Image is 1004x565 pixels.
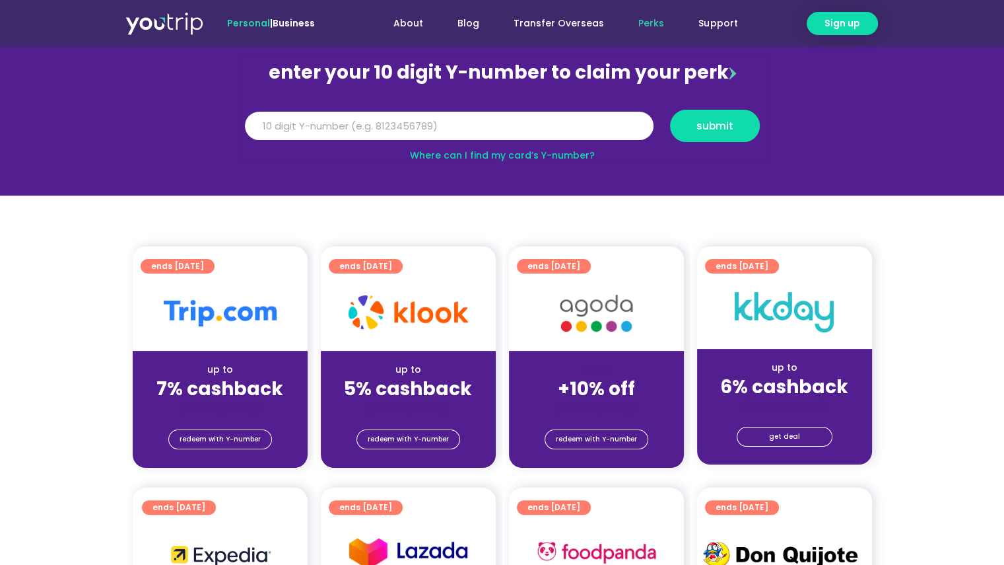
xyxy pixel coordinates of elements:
span: ends [DATE] [527,259,580,274]
div: enter your 10 digit Y-number to claim your perk [238,56,766,90]
a: get deal [737,427,832,447]
div: (for stays only) [143,401,297,415]
a: Sign up [807,12,878,35]
span: ends [DATE] [339,500,392,515]
a: Where can I find my card’s Y-number? [410,149,595,162]
span: Sign up [824,17,860,30]
a: ends [DATE] [705,500,779,515]
span: get deal [769,428,800,446]
a: Support [681,11,754,36]
span: Personal [227,17,270,30]
a: ends [DATE] [329,259,403,274]
div: up to [331,363,485,377]
span: redeem with Y-number [180,430,261,449]
a: Perks [621,11,681,36]
div: up to [708,361,861,375]
a: ends [DATE] [142,500,216,515]
span: ends [DATE] [716,259,768,274]
span: up to [584,363,609,376]
span: ends [DATE] [716,500,768,515]
a: redeem with Y-number [168,430,272,449]
div: (for stays only) [331,401,485,415]
span: redeem with Y-number [556,430,637,449]
span: ends [DATE] [339,259,392,274]
span: | [227,17,315,30]
span: redeem with Y-number [368,430,449,449]
a: Transfer Overseas [496,11,621,36]
strong: 6% cashback [720,374,848,400]
a: ends [DATE] [141,259,215,274]
div: up to [143,363,297,377]
a: redeem with Y-number [356,430,460,449]
div: (for stays only) [708,399,861,413]
form: Y Number [245,110,760,152]
div: (for stays only) [519,401,673,415]
a: ends [DATE] [329,500,403,515]
span: submit [696,121,733,131]
a: About [376,11,440,36]
nav: Menu [351,11,754,36]
strong: +10% off [558,376,635,402]
a: Blog [440,11,496,36]
a: ends [DATE] [517,500,591,515]
span: ends [DATE] [152,500,205,515]
strong: 7% cashback [156,376,283,402]
strong: 5% cashback [344,376,472,402]
a: ends [DATE] [705,259,779,274]
button: submit [670,110,760,142]
span: ends [DATE] [151,259,204,274]
a: Business [273,17,315,30]
span: ends [DATE] [527,500,580,515]
a: redeem with Y-number [545,430,648,449]
a: ends [DATE] [517,259,591,274]
input: 10 digit Y-number (e.g. 8123456789) [245,112,653,141]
